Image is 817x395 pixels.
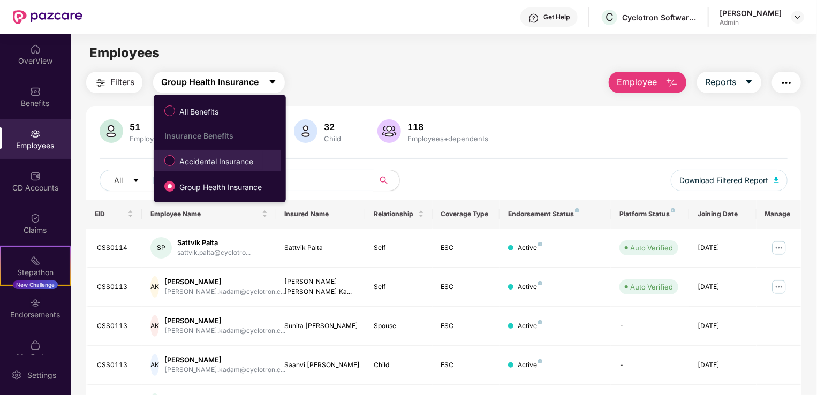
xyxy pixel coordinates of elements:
[150,276,159,298] div: AK
[611,307,689,346] td: -
[508,210,603,218] div: Endorsement Status
[770,278,788,295] img: manageButton
[127,121,168,132] div: 51
[13,10,82,24] img: New Pazcare Logo
[405,134,490,143] div: Employees+dependents
[30,44,41,55] img: svg+xml;base64,PHN2ZyBpZD0iSG9tZSIgeG1sbnM9Imh0dHA6Ly93d3cudzMub3JnLzIwMDAvc3ZnIiB3aWR0aD0iMjAiIG...
[720,8,782,18] div: [PERSON_NAME]
[24,370,59,381] div: Settings
[97,360,133,370] div: CSS0113
[441,282,491,292] div: ESC
[164,316,285,326] div: [PERSON_NAME]
[322,134,343,143] div: Child
[30,255,41,266] img: svg+xml;base64,PHN2ZyB4bWxucz0iaHR0cDovL3d3dy53My5vcmcvMjAwMC9zdmciIHdpZHRoPSIyMSIgaGVpZ2h0PSIyMC...
[698,282,747,292] div: [DATE]
[441,321,491,331] div: ESC
[268,78,277,87] span: caret-down
[374,210,415,218] span: Relationship
[164,326,285,336] div: [PERSON_NAME].kadam@cyclotron.c...
[528,13,539,24] img: svg+xml;base64,PHN2ZyBpZD0iSGVscC0zMngzMiIgeG1sbnM9Imh0dHA6Ly93d3cudzMub3JnLzIwMDAvc3ZnIiB3aWR0aD...
[94,77,107,89] img: svg+xml;base64,PHN2ZyB4bWxucz0iaHR0cDovL3d3dy53My5vcmcvMjAwMC9zdmciIHdpZHRoPSIyNCIgaGVpZ2h0PSIyNC...
[114,174,123,186] span: All
[175,181,266,193] span: Group Health Insurance
[276,200,366,229] th: Insured Name
[177,248,251,258] div: sattvik.palta@cyclotro...
[373,170,400,191] button: search
[630,282,673,292] div: Auto Verified
[374,321,423,331] div: Spouse
[285,321,357,331] div: Sunita [PERSON_NAME]
[150,237,172,259] div: SP
[538,320,542,324] img: svg+xml;base64,PHN2ZyB4bWxucz0iaHR0cDovL3d3dy53My5vcmcvMjAwMC9zdmciIHdpZHRoPSI4IiBoZWlnaHQ9IjgiIH...
[285,277,357,297] div: [PERSON_NAME] [PERSON_NAME] Ka...
[110,75,134,89] span: Filters
[11,370,22,381] img: svg+xml;base64,PHN2ZyBpZD0iU2V0dGluZy0yMHgyMCIgeG1sbnM9Imh0dHA6Ly93d3cudzMub3JnLzIwMDAvc3ZnIiB3aW...
[538,281,542,285] img: svg+xml;base64,PHN2ZyB4bWxucz0iaHR0cDovL3d3dy53My5vcmcvMjAwMC9zdmciIHdpZHRoPSI4IiBoZWlnaHQ9IjgiIH...
[175,156,258,168] span: Accidental Insurance
[86,200,142,229] th: EID
[13,280,58,289] div: New Challenge
[698,243,747,253] div: [DATE]
[538,242,542,246] img: svg+xml;base64,PHN2ZyB4bWxucz0iaHR0cDovL3d3dy53My5vcmcvMjAwMC9zdmciIHdpZHRoPSI4IiBoZWlnaHQ9IjgiIH...
[285,243,357,253] div: Sattvik Palta
[95,210,125,218] span: EID
[164,277,285,287] div: [PERSON_NAME]
[441,243,491,253] div: ESC
[405,121,490,132] div: 118
[100,170,165,191] button: Allcaret-down
[1,267,70,278] div: Stepathon
[164,131,281,140] div: Insurance Benefits
[100,119,123,143] img: svg+xml;base64,PHN2ZyB4bWxucz0iaHR0cDovL3d3dy53My5vcmcvMjAwMC9zdmciIHhtbG5zOnhsaW5rPSJodHRwOi8vd3...
[132,177,140,185] span: caret-down
[97,321,133,331] div: CSS0113
[720,18,782,27] div: Admin
[153,72,285,93] button: Group Health Insurancecaret-down
[285,360,357,370] div: Saanvi [PERSON_NAME]
[441,360,491,370] div: ESC
[518,321,542,331] div: Active
[374,243,423,253] div: Self
[86,72,142,93] button: Filters
[164,287,285,297] div: [PERSON_NAME].kadam@cyclotron.c...
[770,239,788,256] img: manageButton
[142,200,276,229] th: Employee Name
[127,134,168,143] div: Employees
[374,360,423,370] div: Child
[89,45,160,60] span: Employees
[689,200,756,229] th: Joining Date
[630,242,673,253] div: Auto Verified
[164,355,285,365] div: [PERSON_NAME]
[374,282,423,292] div: Self
[518,243,542,253] div: Active
[698,321,747,331] div: [DATE]
[543,13,570,21] div: Get Help
[150,210,259,218] span: Employee Name
[606,11,614,24] span: C
[30,171,41,181] img: svg+xml;base64,PHN2ZyBpZD0iQ0RfQWNjb3VudHMiIGRhdGEtbmFtZT0iQ0QgQWNjb3VudHMiIHhtbG5zPSJodHRwOi8vd3...
[30,340,41,351] img: svg+xml;base64,PHN2ZyBpZD0iTXlfT3JkZXJzIiBkYXRhLW5hbWU9Ik15IE9yZGVycyIgeG1sbnM9Imh0dHA6Ly93d3cudz...
[780,77,793,89] img: svg+xml;base64,PHN2ZyB4bWxucz0iaHR0cDovL3d3dy53My5vcmcvMjAwMC9zdmciIHdpZHRoPSIyNCIgaGVpZ2h0PSIyNC...
[609,72,686,93] button: Employee
[679,174,768,186] span: Download Filtered Report
[30,86,41,97] img: svg+xml;base64,PHN2ZyBpZD0iQmVuZWZpdHMiIHhtbG5zPSJodHRwOi8vd3d3LnczLm9yZy8yMDAwL3N2ZyIgd2lkdGg9Ij...
[575,208,579,212] img: svg+xml;base64,PHN2ZyB4bWxucz0iaHR0cDovL3d3dy53My5vcmcvMjAwMC9zdmciIHdpZHRoPSI4IiBoZWlnaHQ9IjgiIH...
[611,346,689,385] td: -
[619,210,680,218] div: Platform Status
[433,200,500,229] th: Coverage Type
[164,365,285,375] div: [PERSON_NAME].kadam@cyclotron.c...
[97,243,133,253] div: CSS0114
[518,360,542,370] div: Active
[698,360,747,370] div: [DATE]
[671,208,675,212] img: svg+xml;base64,PHN2ZyB4bWxucz0iaHR0cDovL3d3dy53My5vcmcvMjAwMC9zdmciIHdpZHRoPSI4IiBoZWlnaHQ9IjgiIH...
[697,72,761,93] button: Reportscaret-down
[161,75,259,89] span: Group Health Insurance
[365,200,432,229] th: Relationship
[322,121,343,132] div: 32
[538,359,542,363] img: svg+xml;base64,PHN2ZyB4bWxucz0iaHR0cDovL3d3dy53My5vcmcvMjAwMC9zdmciIHdpZHRoPSI4IiBoZWlnaHQ9IjgiIH...
[30,213,41,224] img: svg+xml;base64,PHN2ZyBpZD0iQ2xhaW0iIHhtbG5zPSJodHRwOi8vd3d3LnczLm9yZy8yMDAwL3N2ZyIgd2lkdGg9IjIwIi...
[617,75,657,89] span: Employee
[774,177,779,183] img: svg+xml;base64,PHN2ZyB4bWxucz0iaHR0cDovL3d3dy53My5vcmcvMjAwMC9zdmciIHhtbG5zOnhsaW5rPSJodHRwOi8vd3...
[175,106,223,118] span: All Benefits
[705,75,736,89] span: Reports
[745,78,753,87] span: caret-down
